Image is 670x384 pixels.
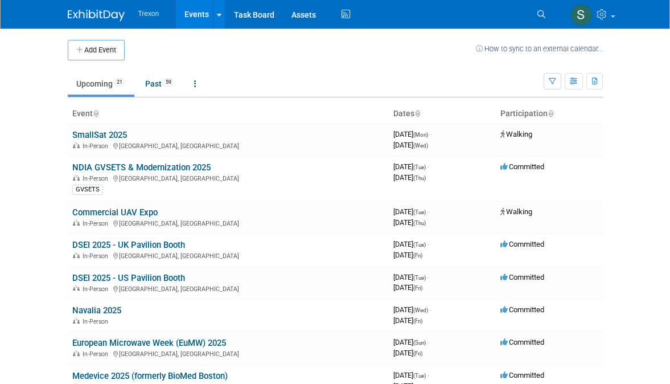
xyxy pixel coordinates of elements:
a: Sort by Participation Type [548,109,553,118]
span: [DATE] [393,283,422,292]
span: (Tue) [413,373,426,379]
span: [DATE] [393,130,431,138]
div: [GEOGRAPHIC_DATA], [GEOGRAPHIC_DATA] [72,173,384,182]
span: [DATE] [393,273,429,281]
span: (Tue) [413,242,426,248]
button: Add Event [68,40,125,60]
div: [GEOGRAPHIC_DATA], [GEOGRAPHIC_DATA] [72,349,384,358]
span: - [430,130,431,138]
span: [DATE] [393,338,429,346]
span: [DATE] [393,371,429,379]
span: - [428,338,429,346]
span: (Wed) [413,142,428,149]
a: Commercial UAV Expo [72,207,158,218]
span: (Thu) [413,220,426,226]
span: [DATE] [393,251,422,259]
a: Medevice 2025 (formerly BioMed Boston) [72,371,228,381]
img: In-Person Event [73,142,80,148]
a: Sort by Start Date [414,109,420,118]
span: - [430,305,431,314]
a: How to sync to an external calendar... [476,44,603,53]
span: (Tue) [413,209,426,215]
span: [DATE] [393,316,422,325]
div: GVSETS [72,185,103,195]
a: NDIA GVSETS & Modernization 2025 [72,162,211,173]
span: Committed [500,240,544,248]
span: [DATE] [393,141,428,149]
span: - [428,240,429,248]
span: [DATE] [393,218,426,227]
span: [DATE] [393,207,429,216]
a: European Microwave Week (EuMW) 2025 [72,338,226,348]
span: In-Person [83,220,112,227]
span: Committed [500,305,544,314]
img: In-Person Event [73,318,80,324]
span: Committed [500,338,544,346]
span: In-Person [83,350,112,358]
th: Participation [496,104,603,124]
span: - [428,162,429,171]
a: SmallSat 2025 [72,130,127,140]
span: (Mon) [413,132,428,138]
img: In-Person Event [73,175,80,181]
span: [DATE] [393,162,429,171]
img: In-Person Event [73,350,80,356]
span: [DATE] [393,305,431,314]
span: (Sun) [413,340,426,346]
a: Navalia 2025 [72,305,121,316]
span: In-Person [83,318,112,325]
img: In-Person Event [73,285,80,291]
a: Past59 [137,73,183,95]
span: [DATE] [393,173,426,182]
a: DSEI 2025 - UK Pavilion Booth [72,240,185,250]
span: - [428,273,429,281]
span: In-Person [83,142,112,150]
span: - [428,207,429,216]
th: Event [68,104,389,124]
span: Walking [500,207,532,216]
a: Upcoming21 [68,73,134,95]
span: In-Person [83,175,112,182]
a: DSEI 2025 - US Pavilion Booth [72,273,185,283]
span: In-Person [83,285,112,293]
span: 21 [113,78,126,87]
span: (Fri) [413,350,422,357]
img: In-Person Event [73,252,80,258]
div: [GEOGRAPHIC_DATA], [GEOGRAPHIC_DATA] [72,218,384,227]
span: (Fri) [413,252,422,259]
span: Committed [500,162,544,171]
span: Committed [500,273,544,281]
div: [GEOGRAPHIC_DATA], [GEOGRAPHIC_DATA] [72,251,384,260]
img: ExhibitDay [68,10,125,21]
span: (Wed) [413,307,428,313]
img: In-Person Event [73,220,80,226]
span: - [428,371,429,379]
span: [DATE] [393,349,422,357]
span: Committed [500,371,544,379]
span: (Thu) [413,175,426,181]
span: (Tue) [413,164,426,170]
div: [GEOGRAPHIC_DATA], [GEOGRAPHIC_DATA] [72,284,384,293]
div: [GEOGRAPHIC_DATA], [GEOGRAPHIC_DATA] [72,141,384,150]
span: [DATE] [393,240,429,248]
span: In-Person [83,252,112,260]
th: Dates [389,104,496,124]
span: Walking [500,130,532,138]
span: Trexon [138,10,159,18]
span: (Tue) [413,275,426,281]
img: Steve Groves [570,4,592,26]
span: (Fri) [413,285,422,291]
span: 59 [162,78,175,87]
span: (Fri) [413,318,422,324]
a: Sort by Event Name [93,109,98,118]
